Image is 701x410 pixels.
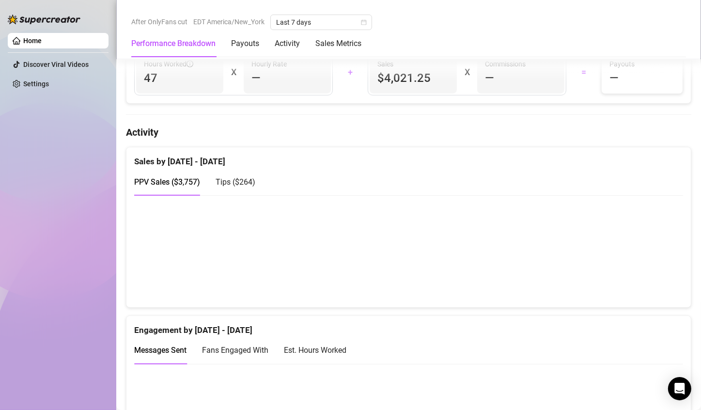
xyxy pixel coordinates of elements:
div: Open Intercom Messenger [668,377,691,400]
span: Tips ( $264 ) [216,177,255,187]
span: EDT America/New_York [193,15,265,29]
span: Messages Sent [134,346,187,355]
span: — [251,70,261,86]
div: Activity [275,38,300,49]
div: Engagement by [DATE] - [DATE] [134,316,683,337]
div: Est. Hours Worked [284,344,346,356]
article: Hourly Rate [251,59,287,69]
a: Discover Viral Videos [23,61,89,68]
div: X [231,64,236,80]
span: calendar [361,19,367,25]
div: Payouts [231,38,259,49]
a: Home [23,37,42,45]
h4: Activity [126,126,691,139]
span: — [609,70,619,86]
div: Sales Metrics [315,38,361,49]
div: + [339,64,362,80]
a: Settings [23,80,49,88]
span: info-circle [187,61,193,67]
span: — [485,70,494,86]
div: = [572,64,595,80]
article: Commissions [485,59,526,69]
span: Last 7 days [276,15,366,30]
div: X [465,64,469,80]
div: Performance Breakdown [131,38,216,49]
span: 47 [144,70,216,86]
span: Hours Worked [144,59,193,69]
span: After OnlyFans cut [131,15,187,29]
span: PPV Sales ( $3,757 ) [134,177,200,187]
div: Sales by [DATE] - [DATE] [134,147,683,168]
span: Payouts [609,59,675,69]
img: logo-BBDzfeDw.svg [8,15,80,24]
span: Sales [377,59,449,69]
span: $4,021.25 [377,70,449,86]
span: Fans Engaged With [202,346,268,355]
